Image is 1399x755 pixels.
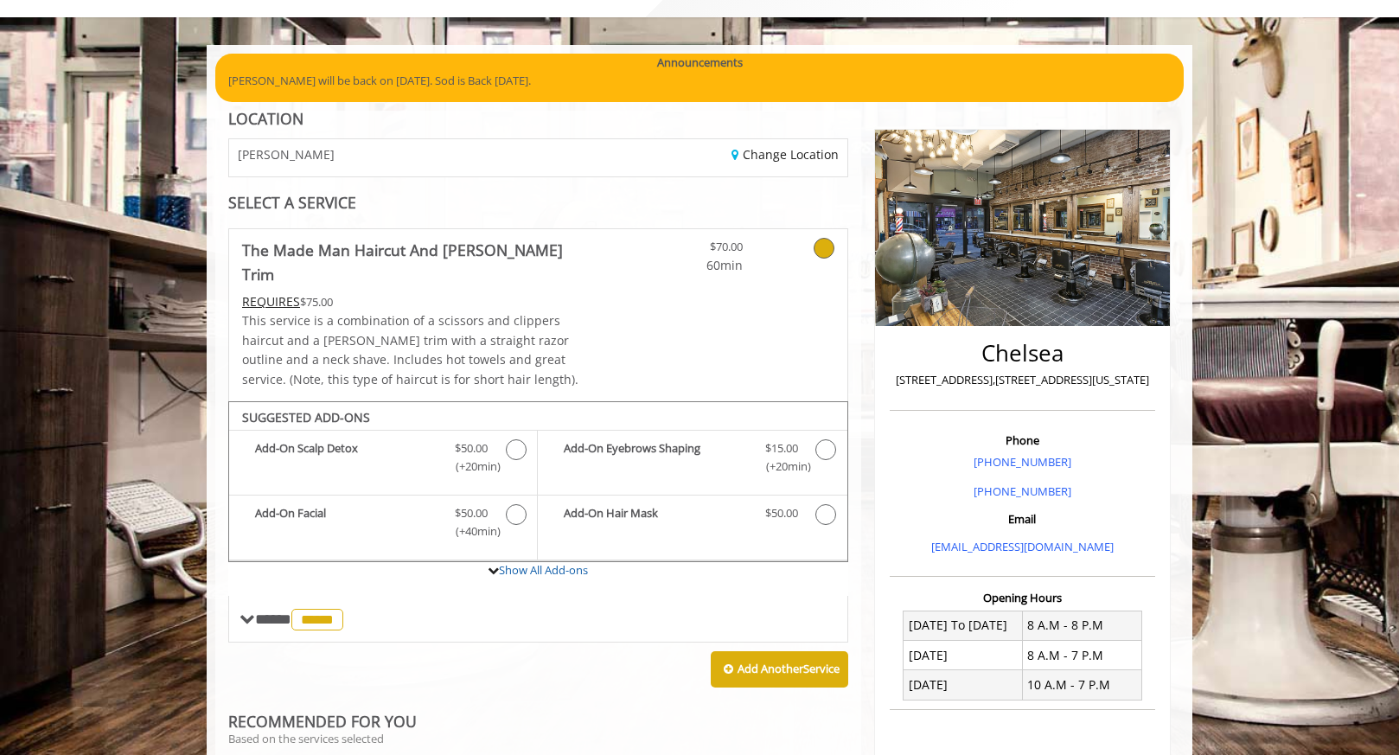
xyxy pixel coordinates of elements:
[499,562,588,578] a: Show All Add-ons
[228,711,417,732] b: RECOMMENDED FOR YOU
[228,108,303,129] b: LOCATION
[974,483,1071,499] a: [PHONE_NUMBER]
[731,146,839,163] a: Change Location
[455,439,488,457] span: $50.00
[255,439,438,476] b: Add-On Scalp Detox
[564,504,747,525] b: Add-On Hair Mask
[894,371,1151,389] p: [STREET_ADDRESS],[STREET_ADDRESS][US_STATE]
[931,539,1114,554] a: [EMAIL_ADDRESS][DOMAIN_NAME]
[242,238,590,286] b: The Made Man Haircut And [PERSON_NAME] Trim
[657,54,743,72] b: Announcements
[904,641,1023,670] td: [DATE]
[756,457,807,476] span: (+20min )
[738,661,840,676] b: Add Another Service
[765,504,798,522] span: $50.00
[242,311,590,389] p: This service is a combination of a scissors and clippers haircut and a [PERSON_NAME] trim with a ...
[228,195,848,211] div: SELECT A SERVICE
[238,504,528,545] label: Add-On Facial
[228,733,848,745] p: Based on the services selected
[564,439,747,476] b: Add-On Eyebrows Shaping
[228,72,1171,90] p: [PERSON_NAME] will be back on [DATE]. Sod is Back [DATE].
[446,457,497,476] span: (+20min )
[228,401,848,562] div: The Made Man Haircut And Beard Trim Add-onS
[711,651,848,688] button: Add AnotherService
[446,522,497,541] span: (+40min )
[894,434,1151,446] h3: Phone
[1022,641,1141,670] td: 8 A.M - 7 P.M
[238,148,335,161] span: [PERSON_NAME]
[242,409,370,425] b: SUGGESTED ADD-ONS
[641,229,743,275] a: $70.00
[904,670,1023,700] td: [DATE]
[1022,670,1141,700] td: 10 A.M - 7 P.M
[890,592,1155,604] h3: Opening Hours
[641,256,743,275] span: 60min
[765,439,798,457] span: $15.00
[894,513,1151,525] h3: Email
[974,454,1071,470] a: [PHONE_NUMBER]
[255,504,438,541] b: Add-On Facial
[904,611,1023,640] td: [DATE] To [DATE]
[894,341,1151,366] h2: Chelsea
[242,292,590,311] div: $75.00
[242,293,300,310] span: This service needs some Advance to be paid before we block your appointment
[1022,611,1141,640] td: 8 A.M - 8 P.M
[238,439,528,480] label: Add-On Scalp Detox
[546,504,838,529] label: Add-On Hair Mask
[546,439,838,480] label: Add-On Eyebrows Shaping
[455,504,488,522] span: $50.00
